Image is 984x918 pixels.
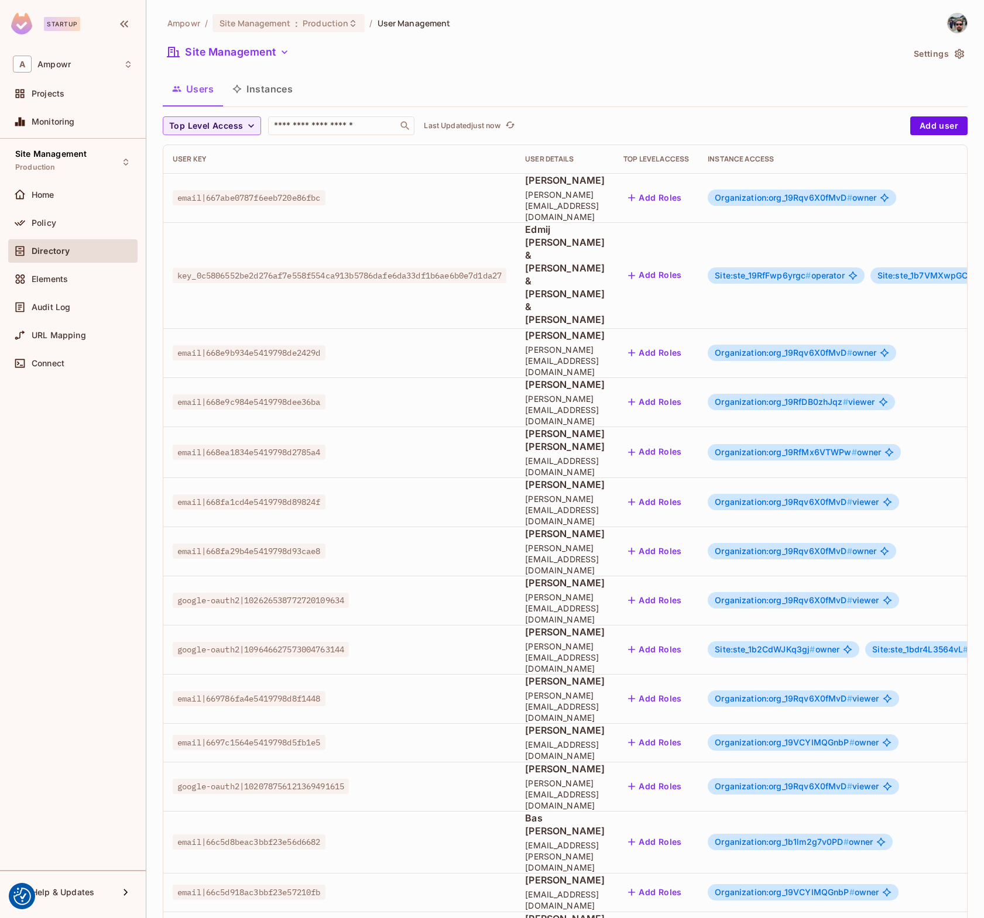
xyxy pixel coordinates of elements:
[223,74,302,104] button: Instances
[32,89,64,98] span: Projects
[715,447,857,457] span: Organization:org_19RfMx6VTWPw
[623,777,687,796] button: Add Roles
[173,735,325,750] span: email|6697c1564e5419798d5fb1e5
[525,344,605,377] span: [PERSON_NAME][EMAIL_ADDRESS][DOMAIN_NAME]
[525,778,605,811] span: [PERSON_NAME][EMAIL_ADDRESS][DOMAIN_NAME]
[173,345,325,360] span: email|668e9b934e5419798de2429d
[173,268,506,283] span: key_0c5806552be2d276af7e558f554ca913b5786dafe6da33df1b6ae6b0e7d1da27
[715,497,852,507] span: Organization:org_19Rqv6X0fMvD
[849,887,855,897] span: #
[32,117,75,126] span: Monitoring
[847,693,852,703] span: #
[715,837,873,847] span: owner
[852,447,857,457] span: #
[715,397,848,407] span: Organization:org_19RfDB0zhJqz
[173,190,325,205] span: email|667abe0787f6eeb720e86fbc
[173,593,349,608] span: google-oauth2|102626538772720109634
[525,625,605,638] span: [PERSON_NAME]
[715,694,879,703] span: viewer
[173,544,325,559] span: email|668fa29b4e5419798d93cae8
[503,119,517,133] button: refresh
[843,397,848,407] span: #
[163,43,294,61] button: Site Management
[715,888,879,897] span: owner
[525,592,605,625] span: [PERSON_NAME][EMAIL_ADDRESS][DOMAIN_NAME]
[715,497,879,507] span: viewer
[173,779,349,794] span: google-oauth2|102078756121369491615
[13,888,31,905] img: Revisit consent button
[847,781,852,791] span: #
[173,642,349,657] span: google-oauth2|109646627573004763144
[525,812,605,837] span: Bas [PERSON_NAME]
[872,644,968,654] span: Site:ste_1bdr4L3564vL
[32,888,94,897] span: Help & Updates
[715,546,876,556] span: owner
[715,644,815,654] span: Site:ste_1b2CdWJKq3gj
[525,329,605,342] span: [PERSON_NAME]
[525,455,605,477] span: [EMAIL_ADDRESS][DOMAIN_NAME]
[623,343,687,362] button: Add Roles
[623,689,687,708] button: Add Roles
[163,116,261,135] button: Top Level Access
[525,739,605,761] span: [EMAIL_ADDRESS][DOMAIN_NAME]
[715,270,811,280] span: Site:ste_19RfFwp6yrgc
[173,834,325,850] span: email|66c5d8beac3bbf23e56d6682
[623,493,687,511] button: Add Roles
[715,397,875,407] span: viewer
[525,675,605,687] span: [PERSON_NAME]
[847,348,852,357] span: #
[525,762,605,775] span: [PERSON_NAME]
[623,591,687,610] button: Add Roles
[220,18,290,29] span: Site Management
[715,782,879,791] span: viewer
[623,154,689,164] div: Top Level Access
[715,837,849,847] span: Organization:org_1b1lm2g7v0PD
[715,193,876,202] span: owner
[525,641,605,674] span: [PERSON_NAME][EMAIL_ADDRESS][DOMAIN_NAME]
[910,116,968,135] button: Add user
[369,18,372,29] li: /
[623,266,687,285] button: Add Roles
[303,18,348,29] span: Production
[11,13,32,35] img: SReyMgAAAABJRU5ErkJggg==
[849,737,855,747] span: #
[32,359,64,368] span: Connect
[525,154,605,164] div: User Details
[294,19,299,28] span: :
[32,190,54,200] span: Home
[173,691,325,706] span: email|669786fa4e5419798d8f1448
[847,497,852,507] span: #
[623,188,687,207] button: Add Roles
[525,840,605,873] span: [EMAIL_ADDRESS][PERSON_NAME][DOMAIN_NAME]
[525,427,605,453] span: [PERSON_NAME] [PERSON_NAME]
[715,348,876,357] span: owner
[810,644,815,654] span: #
[715,596,879,605] span: viewer
[525,223,605,326] span: Edmij [PERSON_NAME] & [PERSON_NAME] & [PERSON_NAME] & [PERSON_NAME]
[173,494,325,510] span: email|668fa1cd4e5419798d89824f
[847,546,852,556] span: #
[715,693,852,703] span: Organization:org_19Rqv6X0fMvD
[715,595,852,605] span: Organization:org_19Rqv6X0fMvD
[844,837,849,847] span: #
[963,644,968,654] span: #
[805,270,811,280] span: #
[715,738,879,747] span: owner
[623,883,687,902] button: Add Roles
[715,887,855,897] span: Organization:org_19VCYlMQGnbP
[32,274,68,284] span: Elements
[623,640,687,659] button: Add Roles
[32,218,56,228] span: Policy
[525,393,605,427] span: [PERSON_NAME][EMAIL_ADDRESS][DOMAIN_NAME]
[715,645,839,654] span: owner
[847,192,852,202] span: #
[525,576,605,589] span: [PERSON_NAME]
[173,154,506,164] div: User Key
[525,542,605,576] span: [PERSON_NAME][EMAIL_ADDRESS][DOMAIN_NAME]
[847,595,852,605] span: #
[525,174,605,187] span: [PERSON_NAME]
[715,737,855,747] span: Organization:org_19VCYlMQGnbP
[909,44,968,63] button: Settings
[167,18,200,29] span: the active workspace
[715,448,881,457] span: owner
